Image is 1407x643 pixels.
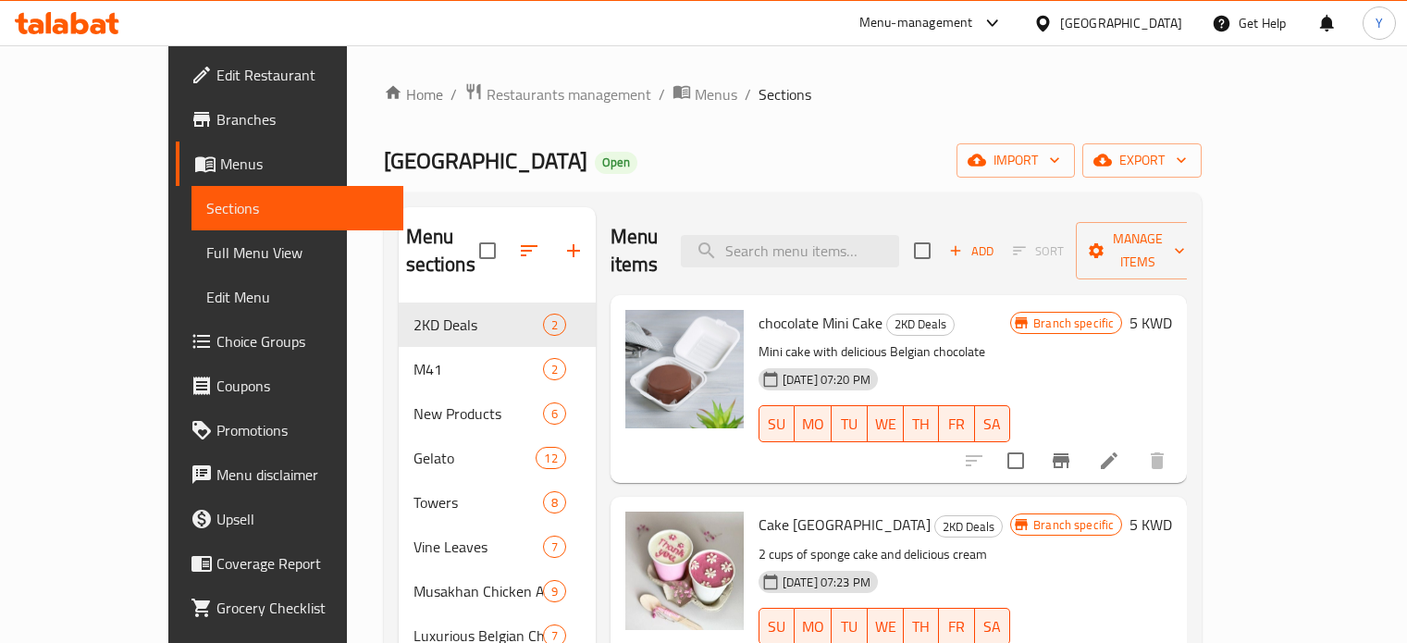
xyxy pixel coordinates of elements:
[1026,516,1121,534] span: Branch specific
[543,402,566,425] div: items
[220,153,389,175] span: Menus
[1082,143,1202,178] button: export
[767,411,787,438] span: SU
[971,149,1060,172] span: import
[413,447,537,469] span: Gelato
[1129,310,1172,336] h6: 5 KWD
[216,508,389,530] span: Upsell
[1076,222,1200,279] button: Manage items
[399,480,596,525] div: Towers8
[759,309,882,337] span: chocolate Mini Cake
[611,223,659,278] h2: Menu items
[206,286,389,308] span: Edit Menu
[544,361,565,378] span: 2
[996,441,1035,480] span: Select to update
[413,536,543,558] span: Vine Leaves
[942,237,1001,266] button: Add
[399,436,596,480] div: Gelato12
[681,235,899,267] input: search
[384,82,1203,106] nav: breadcrumb
[759,511,931,538] span: Cake [GEOGRAPHIC_DATA]
[868,405,904,442] button: WE
[544,538,565,556] span: 7
[176,53,403,97] a: Edit Restaurant
[176,142,403,186] a: Menus
[507,229,551,273] span: Sort sections
[176,497,403,541] a: Upsell
[216,597,389,619] span: Grocery Checklist
[406,223,479,278] h2: Menu sections
[216,552,389,575] span: Coverage Report
[413,314,543,336] span: 2KD Deals
[759,340,1010,364] p: Mini cake with delicious Belgian chocolate
[487,83,651,105] span: Restaurants management
[399,525,596,569] div: Vine Leaves7
[399,303,596,347] div: 2KD Deals2
[939,405,974,442] button: FR
[911,613,932,640] span: TH
[911,411,932,438] span: TH
[536,447,565,469] div: items
[1097,149,1187,172] span: export
[543,580,566,602] div: items
[1376,13,1383,33] span: Y
[176,364,403,408] a: Coupons
[875,613,896,640] span: WE
[537,450,564,467] span: 12
[1129,512,1172,538] h6: 5 KWD
[934,515,1003,538] div: 2KD Deals
[399,347,596,391] div: M412
[759,543,1010,566] p: 2 cups of sponge cake and delicious cream
[1091,228,1185,274] span: Manage items
[839,411,859,438] span: TU
[413,358,543,380] span: M41
[1098,450,1120,472] a: Edit menu item
[595,152,637,174] div: Open
[886,314,955,336] div: 2KD Deals
[176,541,403,586] a: Coverage Report
[450,83,457,105] li: /
[802,613,824,640] span: MO
[946,613,967,640] span: FR
[176,452,403,497] a: Menu disclaimer
[957,143,1075,178] button: import
[216,464,389,486] span: Menu disclaimer
[767,613,787,640] span: SU
[775,371,878,389] span: [DATE] 07:20 PM
[191,186,403,230] a: Sections
[1039,439,1083,483] button: Branch-specific-item
[216,108,389,130] span: Branches
[544,494,565,512] span: 8
[413,580,543,602] div: Musakhan Chicken And Halom
[191,275,403,319] a: Edit Menu
[216,330,389,352] span: Choice Groups
[903,231,942,270] span: Select section
[875,411,896,438] span: WE
[464,82,651,106] a: Restaurants management
[543,358,566,380] div: items
[544,405,565,423] span: 6
[695,83,737,105] span: Menus
[399,569,596,613] div: Musakhan Chicken And Halom9
[673,82,737,106] a: Menus
[384,83,443,105] a: Home
[1060,13,1182,33] div: [GEOGRAPHIC_DATA]
[413,402,543,425] span: New Products
[759,83,811,105] span: Sections
[625,512,744,630] img: Cake Togo
[191,230,403,275] a: Full Menu View
[946,411,967,438] span: FR
[543,314,566,336] div: items
[206,197,389,219] span: Sections
[839,613,859,640] span: TU
[982,613,1003,640] span: SA
[935,516,1002,538] span: 2KD Deals
[206,241,389,264] span: Full Menu View
[904,405,939,442] button: TH
[832,405,867,442] button: TU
